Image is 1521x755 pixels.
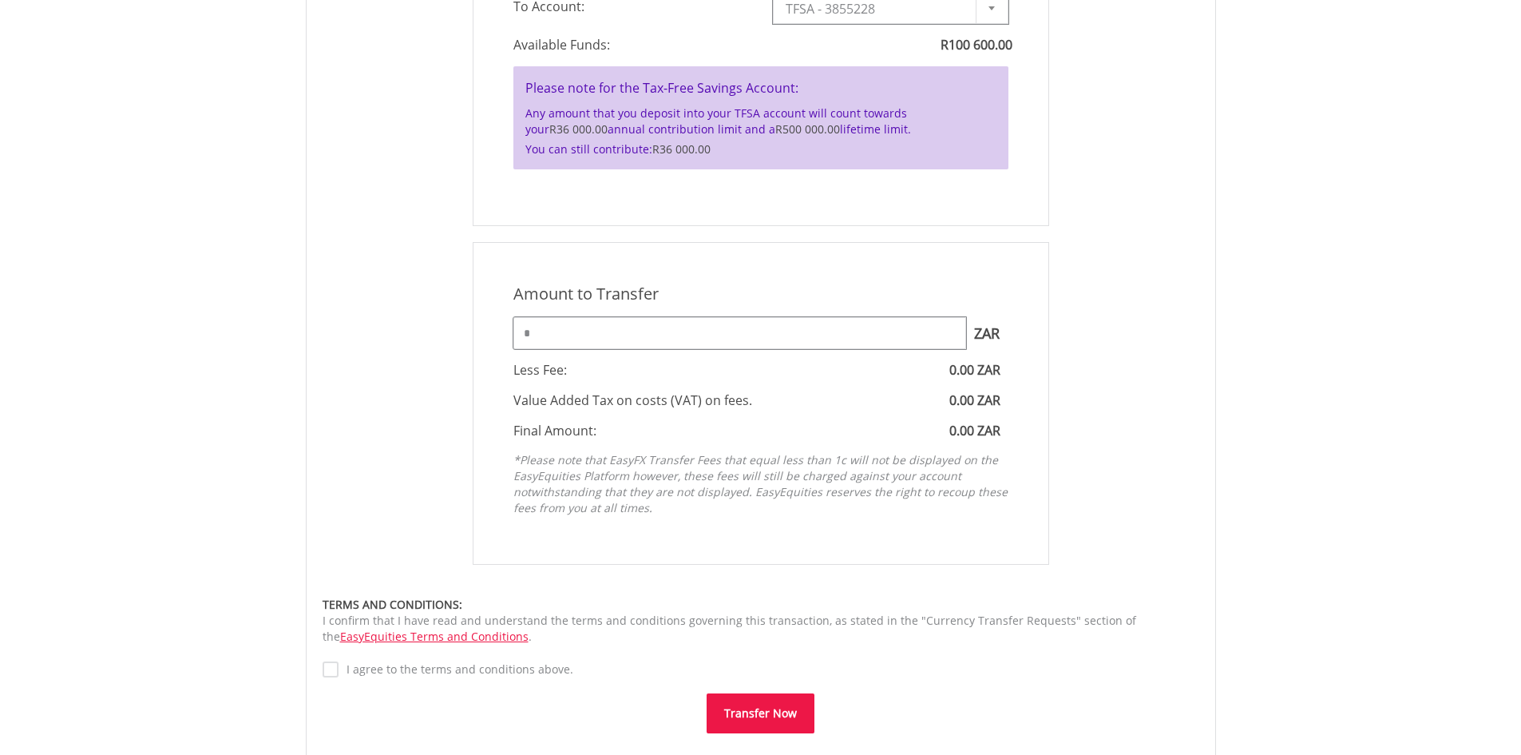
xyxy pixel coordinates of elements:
[513,422,596,439] span: Final Amount:
[966,317,1008,349] span: ZAR
[323,597,1199,645] div: I confirm that I have read and understand the terms and conditions governing this transaction, as...
[339,662,573,678] label: I agree to the terms and conditions above.
[652,141,711,157] span: R36 000.00
[949,391,1000,409] span: 0.00 ZAR
[707,693,814,733] button: Transfer Now
[323,597,1199,613] div: TERMS AND CONDITIONS:
[549,121,608,137] span: R36 000.00
[513,391,752,409] span: Value Added Tax on costs (VAT) on fees.
[513,452,1008,515] em: *Please note that EasyFX Transfer Fees that equal less than 1c will not be displayed on the EasyE...
[525,141,996,157] p: You can still contribute:
[941,36,1012,54] span: R100 600.00
[949,361,1000,379] span: 0.00 ZAR
[501,36,761,54] span: Available Funds:
[775,121,840,137] span: R500 000.00
[525,105,996,137] p: Any amount that you deposit into your TFSA account will count towards your annual contribution li...
[525,78,996,97] h4: Please note for the Tax-Free Savings Account:
[340,629,529,644] a: EasyEquities Terms and Conditions
[949,422,1000,439] span: 0.00 ZAR
[513,361,567,379] span: Less Fee:
[501,283,1020,306] div: Amount to Transfer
